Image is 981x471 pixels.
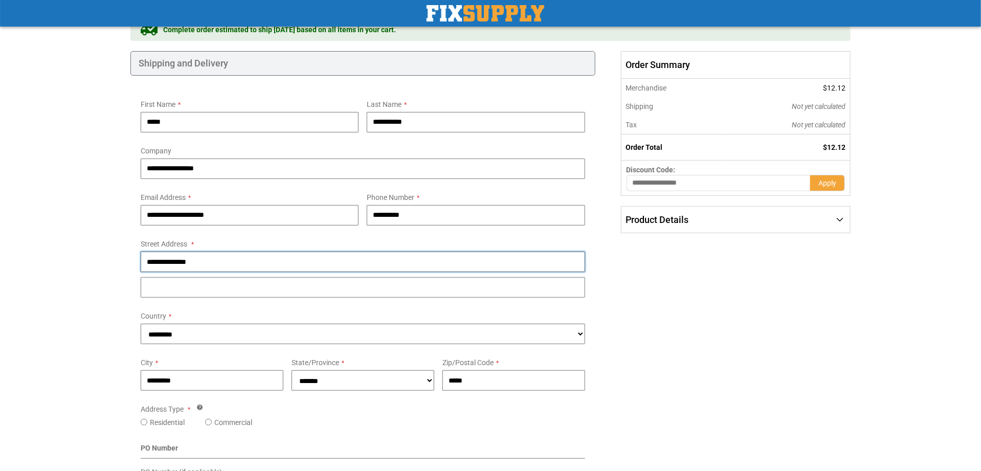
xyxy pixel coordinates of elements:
th: Tax [621,116,723,134]
span: Not yet calculated [792,121,845,129]
span: Apply [818,179,836,187]
span: Phone Number [367,193,414,201]
span: Shipping [626,102,654,110]
span: Discount Code: [627,166,676,174]
span: Order Summary [621,51,851,79]
span: Product Details [626,214,689,225]
a: store logo [427,5,544,21]
span: First Name [141,100,175,108]
img: Fix Industrial Supply [427,5,544,21]
div: Shipping and Delivery [130,51,595,76]
label: Residential [150,417,185,428]
span: $12.12 [823,84,845,92]
span: State/Province [292,358,339,367]
span: Street Address [141,240,187,248]
span: Last Name [367,100,402,108]
span: Complete order estimated to ship [DATE] based on all items in your cart. [163,25,396,35]
span: $12.12 [823,143,845,151]
span: Company [141,147,171,155]
strong: Order Total [626,143,663,151]
span: Country [141,312,166,320]
span: City [141,358,153,367]
span: Address Type [141,405,184,413]
span: Zip/Postal Code [442,358,494,367]
span: Not yet calculated [792,102,845,110]
button: Apply [810,175,845,191]
div: PO Number [141,443,585,459]
span: Email Address [141,193,186,201]
label: Commercial [214,417,252,428]
th: Merchandise [621,79,723,97]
